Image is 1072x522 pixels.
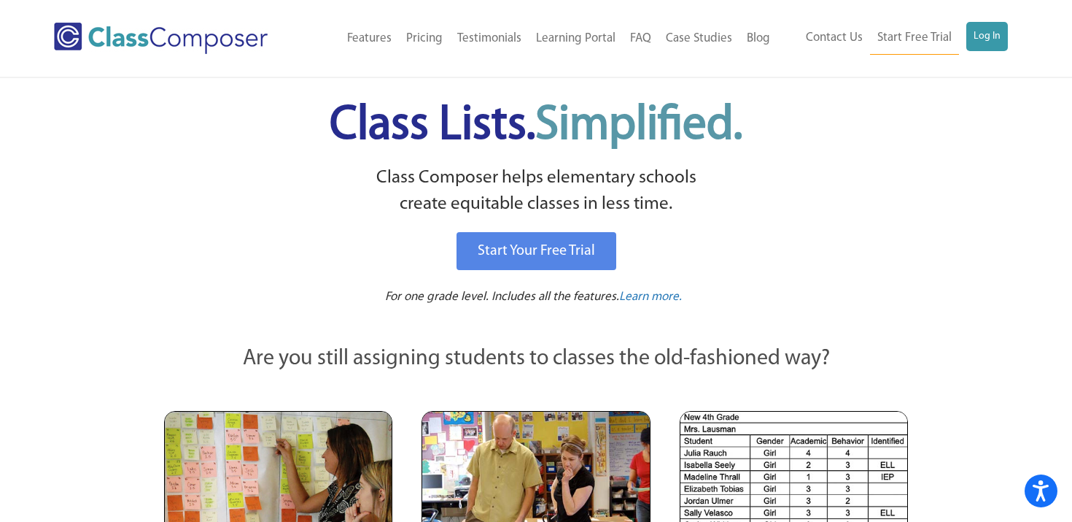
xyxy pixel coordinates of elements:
a: Blog [739,23,777,55]
span: Start Your Free Trial [478,244,595,258]
a: Log In [966,22,1008,51]
span: Simplified. [535,102,742,150]
a: Pricing [399,23,450,55]
p: Are you still assigning students to classes the old-fashioned way? [164,343,908,375]
a: Start Your Free Trial [457,232,616,270]
a: Case Studies [659,23,739,55]
a: Contact Us [799,22,870,54]
a: Features [340,23,399,55]
a: FAQ [623,23,659,55]
a: Learning Portal [529,23,623,55]
a: Start Free Trial [870,22,959,55]
span: Class Lists. [330,102,742,150]
p: Class Composer helps elementary schools create equitable classes in less time. [162,165,910,218]
nav: Header Menu [777,22,1008,55]
a: Learn more. [619,288,682,307]
img: Class Composer [54,23,268,54]
span: Learn more. [619,291,682,303]
nav: Header Menu [306,23,777,55]
a: Testimonials [450,23,529,55]
span: For one grade level. Includes all the features. [385,291,619,303]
